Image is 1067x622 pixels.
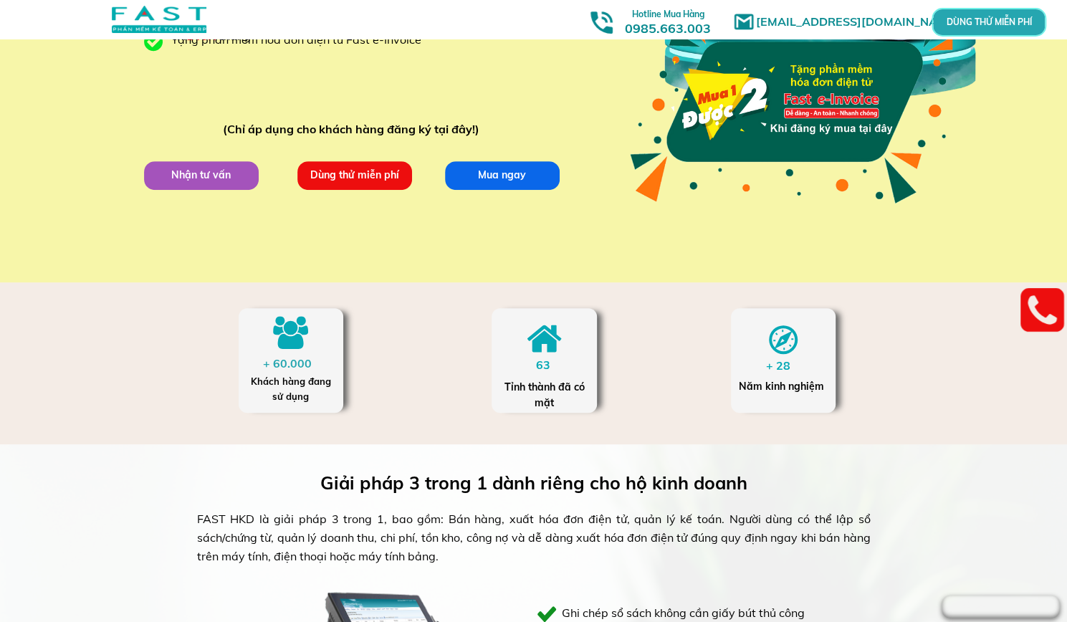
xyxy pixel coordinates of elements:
[609,5,727,36] h3: 0985.663.003
[143,161,258,189] p: Nhận tư vấn
[766,357,804,375] div: + 28
[444,161,559,189] p: Mua ngay
[263,355,319,373] div: + 60.000
[297,161,411,189] p: Dùng thử miễn phí
[503,379,586,411] div: Tỉnh thành đã có mặt
[197,510,871,565] div: FAST HKD là giải pháp 3 trong 1, bao gồm: Bán hàng, xuất hóa đơn điện tử, quản lý kế toán. Người ...
[223,120,486,139] div: (Chỉ áp dụng cho khách hàng đăng ký tại đây!)
[171,31,432,49] div: Tặng phần mềm hóa đơn điện tử Fast e-Invoice
[756,13,967,32] h1: [EMAIL_ADDRESS][DOMAIN_NAME]
[632,9,704,19] span: Hotline Mua Hàng
[738,378,828,394] div: Năm kinh nghiệm
[972,18,1006,26] p: DÙNG THỬ MIỄN PHÍ
[320,469,768,497] h3: Giải pháp 3 trong 1 dành riêng cho hộ kinh doanh
[536,356,564,375] div: 63
[246,374,335,404] div: Khách hàng đang sử dụng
